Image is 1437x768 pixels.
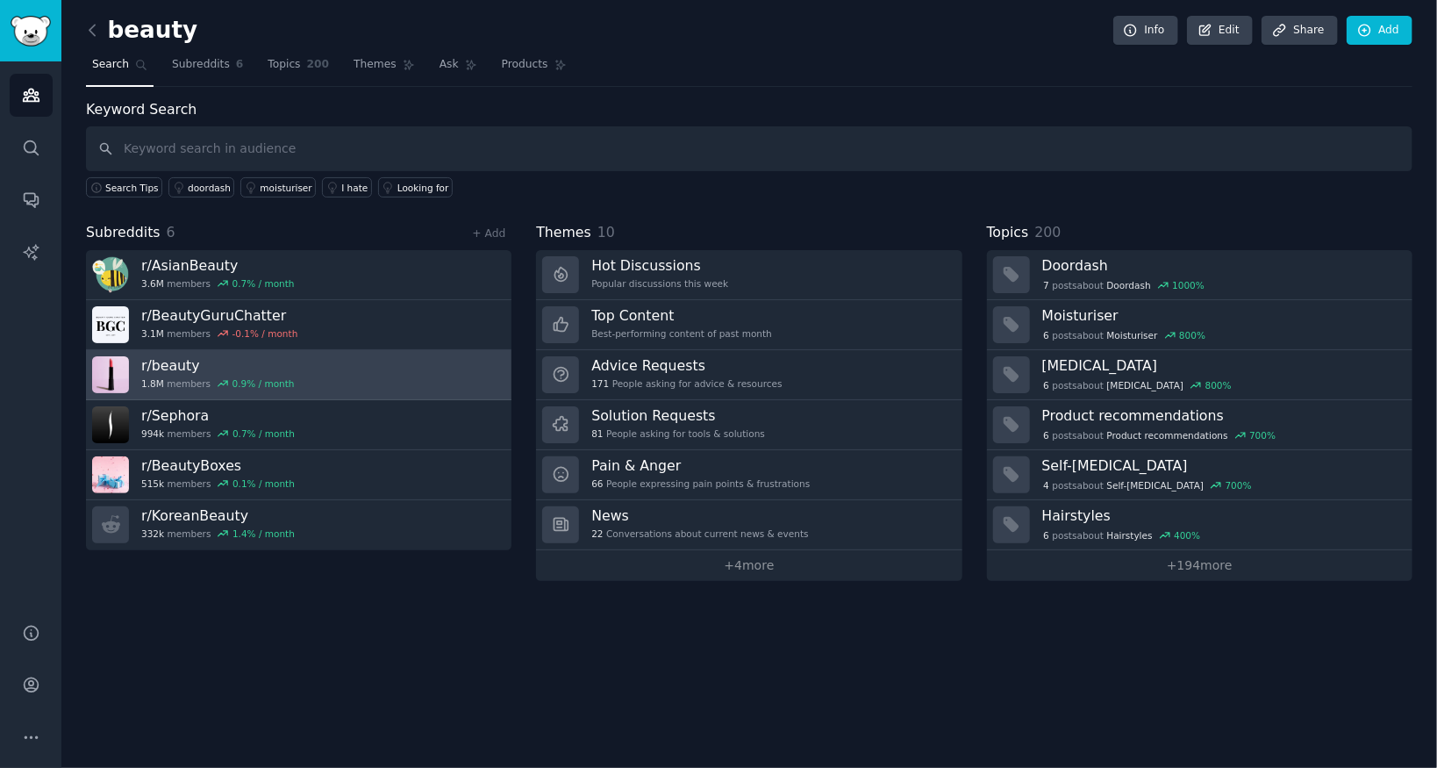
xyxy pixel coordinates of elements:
img: Sephora [92,406,129,443]
a: r/KoreanBeauty332kmembers1.4% / month [86,500,511,550]
span: 994k [141,427,164,440]
span: [MEDICAL_DATA] [1107,379,1184,391]
div: Looking for [397,182,449,194]
div: 800 % [1179,329,1205,341]
a: + Add [472,227,505,240]
div: 0.9 % / month [232,377,295,390]
h3: Solution Requests [591,406,765,425]
a: r/BeautyBoxes515kmembers0.1% / month [86,450,511,500]
div: members [141,377,295,390]
div: post s about [1042,327,1207,343]
span: 4 [1043,479,1049,492]
a: Topics200 [261,51,335,87]
a: Looking for [378,177,453,197]
h3: Product recommendations [1042,406,1400,425]
span: 10 [597,224,615,240]
span: 6 [1043,529,1049,542]
span: 3.1M [141,327,164,340]
span: Topics [268,57,300,73]
a: +4more [536,550,962,581]
span: 200 [1034,224,1061,240]
a: Moisturiser6postsaboutMoisturiser800% [987,300,1412,350]
div: members [141,477,295,490]
span: 81 [591,427,603,440]
div: Conversations about current news & events [591,528,808,540]
a: Doordash7postsaboutDoordash1000% [987,250,1412,300]
a: Subreddits6 [166,51,249,87]
h3: Advice Requests [591,356,782,375]
input: Keyword search in audience [86,126,1412,171]
h3: r/ BeautyBoxes [141,456,295,475]
a: +194more [987,550,1412,581]
span: Hairstyles [1107,529,1153,542]
span: 7 [1043,279,1049,291]
span: 332k [141,528,164,540]
a: doordash [168,177,234,197]
div: I hate [341,182,368,194]
span: 200 [307,57,330,73]
a: r/Sephora994kmembers0.7% / month [86,400,511,450]
h3: News [591,506,808,525]
span: 171 [591,377,609,390]
span: 6 [1043,379,1049,391]
h3: r/ beauty [141,356,295,375]
div: members [141,528,295,540]
a: r/beauty1.8Mmembers0.9% / month [86,350,511,400]
img: AsianBeauty [92,256,129,293]
a: moisturiser [240,177,316,197]
div: 1.4 % / month [232,528,295,540]
span: Ask [440,57,459,73]
div: 400 % [1174,529,1200,542]
div: post s about [1042,277,1206,293]
span: Search [92,57,129,73]
div: -0.1 % / month [232,327,298,340]
div: members [141,327,297,340]
span: Themes [354,57,397,73]
span: 6 [1043,429,1049,441]
div: People expressing pain points & frustrations [591,477,810,490]
span: 3.6M [141,277,164,290]
img: beauty [92,356,129,393]
div: People asking for advice & resources [591,377,782,390]
a: r/BeautyGuruChatter3.1Mmembers-0.1% / month [86,300,511,350]
div: 700 % [1226,479,1252,492]
img: BeautyBoxes [92,456,129,493]
div: 0.1 % / month [232,477,295,490]
img: GummySearch logo [11,16,51,47]
h3: Doordash [1042,256,1400,275]
div: People asking for tools & solutions [591,427,765,440]
a: Ask [433,51,483,87]
label: Keyword Search [86,101,197,118]
a: Self-[MEDICAL_DATA]4postsaboutSelf-[MEDICAL_DATA]700% [987,450,1412,500]
a: Product recommendations6postsaboutProduct recommendations700% [987,400,1412,450]
span: Search Tips [105,182,159,194]
a: Edit [1187,16,1253,46]
span: Themes [536,222,591,244]
div: post s about [1042,377,1233,393]
span: 6 [236,57,244,73]
span: Self-[MEDICAL_DATA] [1107,479,1205,492]
div: members [141,277,295,290]
span: 515k [141,477,164,490]
a: I hate [322,177,372,197]
a: Share [1262,16,1337,46]
span: Products [502,57,548,73]
a: Solution Requests81People asking for tools & solutions [536,400,962,450]
a: r/AsianBeauty3.6Mmembers0.7% / month [86,250,511,300]
h3: [MEDICAL_DATA] [1042,356,1400,375]
div: post s about [1042,427,1277,443]
a: Hot DiscussionsPopular discussions this week [536,250,962,300]
div: members [141,427,295,440]
div: Best-performing content of past month [591,327,772,340]
h3: Hairstyles [1042,506,1400,525]
a: Themes [347,51,421,87]
div: doordash [188,182,231,194]
span: Topics [987,222,1029,244]
div: post s about [1042,528,1202,543]
a: Search [86,51,154,87]
a: Info [1113,16,1178,46]
h3: Hot Discussions [591,256,728,275]
span: 66 [591,477,603,490]
div: moisturiser [260,182,311,194]
span: 6 [167,224,175,240]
